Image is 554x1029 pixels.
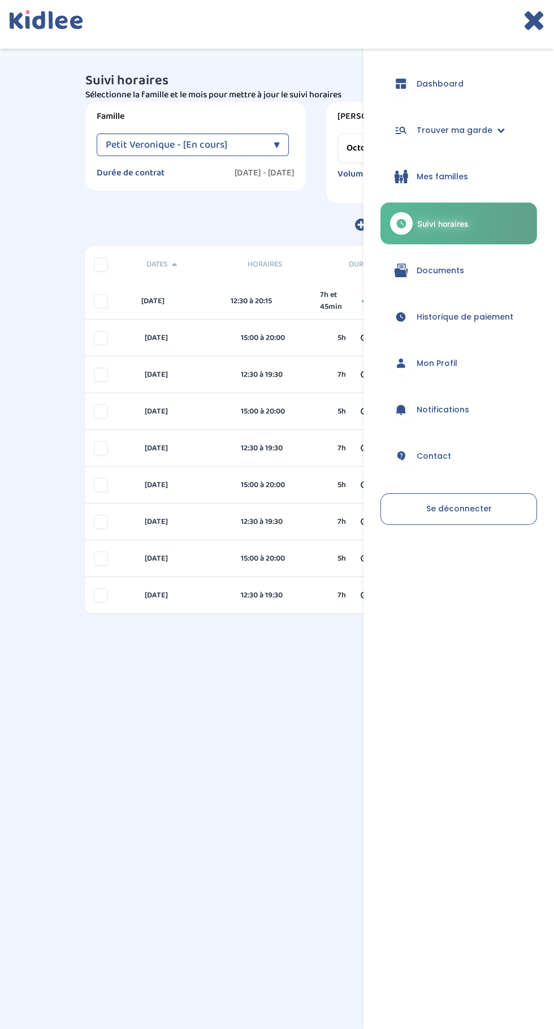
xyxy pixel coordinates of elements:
a: Documents [380,250,537,291]
div: [DATE] [133,295,222,307]
span: Contact [417,450,451,462]
div: Dates [138,259,239,270]
span: Documents [417,265,464,277]
a: Mon Profil [380,343,537,384]
div: 12:30 à 19:30 [241,516,321,528]
label: [DATE] - [DATE] [235,167,295,179]
label: [PERSON_NAME] affichée [337,111,457,122]
div: 12:30 à 19:30 [241,442,321,454]
span: 5h [337,553,346,565]
a: Trouver ma garde [380,110,537,150]
span: Trouver ma garde [417,124,492,136]
span: 7h [337,442,346,454]
label: Volume de cette période [337,169,436,180]
span: Historique de paiement [417,311,513,323]
div: [DATE] [136,369,233,381]
span: 7h [337,369,346,381]
div: 15:00 à 20:00 [241,332,321,344]
a: Suivi horaires [380,203,537,244]
span: Petit Veronique - [En cours] [106,134,227,156]
a: Mes familles [380,156,537,197]
div: 12:30 à 19:30 [241,589,321,601]
span: 5h [337,406,346,417]
a: Se déconnecter [380,493,537,525]
span: Dashboard [417,78,464,90]
div: 15:00 à 20:00 [241,553,321,565]
span: 7h et 45min [320,289,347,313]
a: Notifications [380,389,537,430]
span: Se déconnecter [426,503,492,514]
span: Mon Profil [417,358,457,369]
label: Durée de contrat [97,167,165,179]
div: [DATE] [136,406,233,417]
button: Ajouter un horaire [338,212,469,237]
a: Historique de paiement [380,296,537,337]
span: 7h [337,516,346,528]
span: Notifications [417,404,469,416]
label: Famille [97,111,295,122]
div: [DATE] [136,442,233,454]
div: 15:00 à 20:00 [241,479,321,491]
span: Mes familles [417,171,468,183]
a: Dashboard [380,63,537,104]
span: Suivi horaires [417,218,469,230]
span: Horaires [248,259,332,270]
div: [DATE] [136,516,233,528]
div: 12:30 à 20:15 [231,295,303,307]
p: Sélectionne la famille et le mois pour mettre à jour le suivi horaires [85,88,469,102]
div: ▼ [274,134,280,156]
div: 12:30 à 19:30 [241,369,321,381]
span: 5h [337,479,346,491]
a: Contact [380,436,537,476]
div: 15:00 à 20:00 [241,406,321,417]
div: [DATE] [136,479,233,491]
div: [DATE] [136,589,233,601]
span: 5h [337,332,346,344]
span: 7h [337,589,346,601]
div: [DATE] [136,332,233,344]
div: Durée [340,259,380,270]
div: [DATE] [136,553,233,565]
h3: Suivi horaires [85,74,469,88]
